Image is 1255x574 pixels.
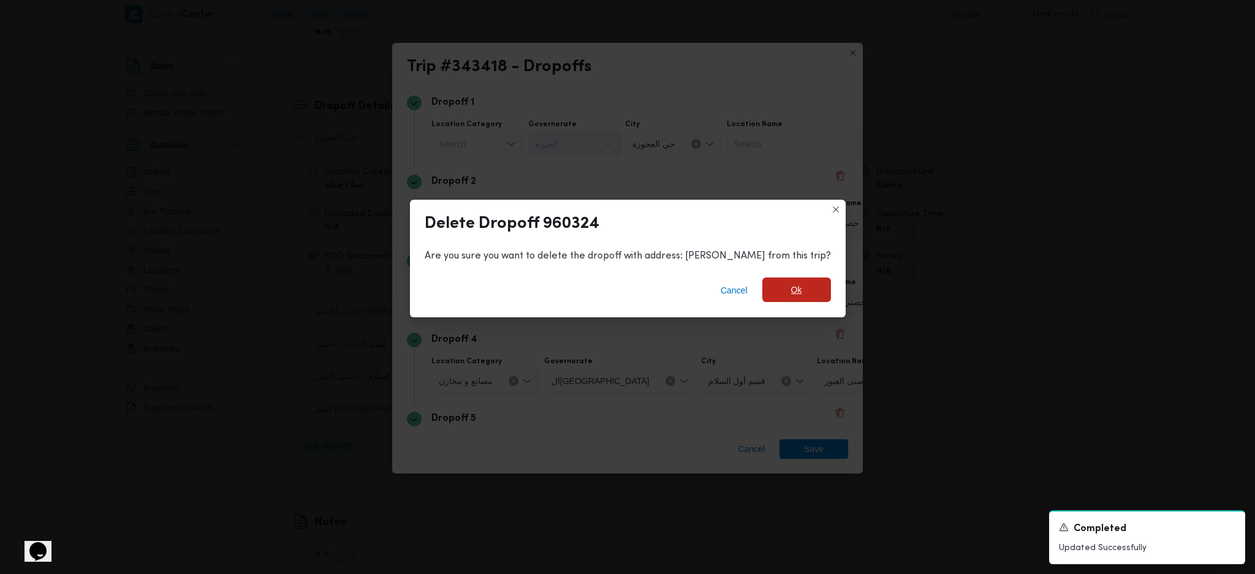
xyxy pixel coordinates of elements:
[1059,542,1235,554] p: Updated Successfully
[721,283,748,298] span: Cancel
[425,249,831,263] div: Are you sure you want to delete the dropoff with address: [PERSON_NAME] from this trip?
[828,202,843,217] button: Closes this modal window
[791,282,802,297] span: Ok
[762,278,831,302] button: Ok
[1059,521,1235,537] div: Notification
[12,525,51,562] iframe: chat widget
[716,278,753,303] button: Cancel
[1074,522,1126,537] span: Completed
[425,214,599,234] div: Delete Dropoff 960324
